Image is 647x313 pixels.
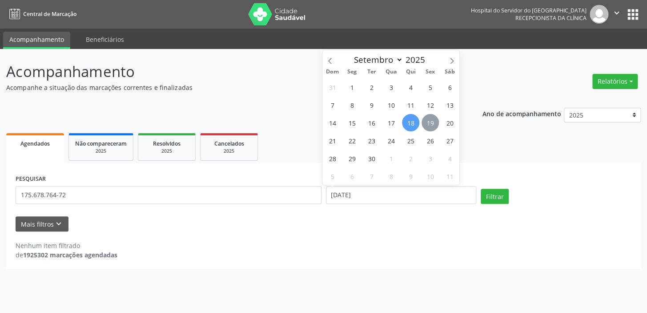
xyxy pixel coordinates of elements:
[363,132,380,149] span: Setembro 23, 2025
[363,78,380,96] span: Setembro 2, 2025
[402,150,419,167] span: Outubro 2, 2025
[441,114,458,131] span: Setembro 20, 2025
[324,96,341,114] span: Setembro 7, 2025
[422,96,439,114] span: Setembro 12, 2025
[343,132,361,149] span: Setembro 22, 2025
[324,114,341,131] span: Setembro 14, 2025
[362,69,381,75] span: Ter
[145,148,189,154] div: 2025
[612,8,622,18] i: 
[382,132,400,149] span: Setembro 24, 2025
[420,69,440,75] span: Sex
[324,132,341,149] span: Setembro 21, 2025
[382,150,400,167] span: Outubro 1, 2025
[16,186,321,204] input: Nome, código do beneficiário ou CPF
[343,150,361,167] span: Setembro 29, 2025
[6,7,76,21] a: Central de Marcação
[23,251,117,259] strong: 1925302 marcações agendadas
[324,167,341,185] span: Outubro 5, 2025
[402,167,419,185] span: Outubro 9, 2025
[363,150,380,167] span: Setembro 30, 2025
[75,140,127,147] span: Não compareceram
[363,167,380,185] span: Outubro 7, 2025
[608,5,625,24] button: 
[592,74,638,89] button: Relatórios
[153,140,181,147] span: Resolvidos
[481,189,509,204] button: Filtrar
[441,150,458,167] span: Outubro 4, 2025
[6,61,450,83] p: Acompanhamento
[16,250,117,260] div: de
[3,32,70,49] a: Acompanhamento
[382,78,400,96] span: Setembro 3, 2025
[422,150,439,167] span: Outubro 3, 2025
[441,78,458,96] span: Setembro 6, 2025
[402,114,419,131] span: Setembro 18, 2025
[16,172,46,186] label: PESQUISAR
[382,167,400,185] span: Outubro 8, 2025
[322,69,342,75] span: Dom
[342,69,362,75] span: Seg
[422,78,439,96] span: Setembro 5, 2025
[54,219,64,229] i: keyboard_arrow_down
[80,32,130,47] a: Beneficiários
[324,150,341,167] span: Setembro 28, 2025
[440,69,459,75] span: Sáb
[482,108,561,119] p: Ano de acompanhamento
[382,96,400,114] span: Setembro 10, 2025
[441,132,458,149] span: Setembro 27, 2025
[381,69,401,75] span: Qua
[363,96,380,114] span: Setembro 9, 2025
[403,54,432,65] input: Year
[75,148,127,154] div: 2025
[207,148,251,154] div: 2025
[363,114,380,131] span: Setembro 16, 2025
[441,96,458,114] span: Setembro 13, 2025
[324,78,341,96] span: Agosto 31, 2025
[16,216,68,232] button: Mais filtroskeyboard_arrow_down
[382,114,400,131] span: Setembro 17, 2025
[625,7,641,22] button: apps
[471,7,587,14] div: Hospital do Servidor do [GEOGRAPHIC_DATA]
[343,78,361,96] span: Setembro 1, 2025
[441,167,458,185] span: Outubro 11, 2025
[326,186,477,204] input: Selecione um intervalo
[6,83,450,92] p: Acompanhe a situação das marcações correntes e finalizadas
[16,241,117,250] div: Nenhum item filtrado
[343,167,361,185] span: Outubro 6, 2025
[214,140,244,147] span: Cancelados
[515,14,587,22] span: Recepcionista da clínica
[401,69,420,75] span: Qui
[23,10,76,18] span: Central de Marcação
[422,167,439,185] span: Outubro 10, 2025
[422,132,439,149] span: Setembro 26, 2025
[350,53,403,66] select: Month
[343,114,361,131] span: Setembro 15, 2025
[402,132,419,149] span: Setembro 25, 2025
[590,5,608,24] img: img
[402,78,419,96] span: Setembro 4, 2025
[343,96,361,114] span: Setembro 8, 2025
[402,96,419,114] span: Setembro 11, 2025
[422,114,439,131] span: Setembro 19, 2025
[20,140,50,147] span: Agendados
